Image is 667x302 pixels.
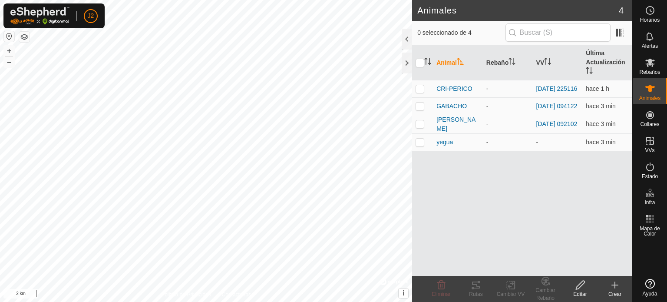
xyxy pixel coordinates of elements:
[417,5,619,16] h2: Animales
[640,122,659,127] span: Collares
[436,138,453,147] span: yegua
[633,275,667,300] a: Ayuda
[536,139,538,146] app-display-virtual-paddock-transition: -
[586,85,609,92] span: 2 sept 2025, 13:03
[582,45,632,80] th: Última Actualización
[619,4,624,17] span: 4
[486,102,529,111] div: -
[509,59,515,66] p-sorticon: Activar para ordenar
[536,103,578,110] a: [DATE] 094122
[586,139,615,146] span: 2 sept 2025, 14:03
[4,46,14,56] button: +
[436,84,472,93] span: CRI-PERICO
[4,31,14,42] button: Restablecer Mapa
[424,59,431,66] p-sorticon: Activar para ordenar
[544,59,551,66] p-sorticon: Activar para ordenar
[643,291,657,296] span: Ayuda
[88,11,94,20] span: J2
[433,45,483,80] th: Animal
[486,119,529,129] div: -
[586,68,593,75] p-sorticon: Activar para ordenar
[635,226,665,236] span: Mapa de Calor
[536,85,578,92] a: [DATE] 225116
[4,57,14,67] button: –
[486,138,529,147] div: -
[528,286,563,302] div: Cambiar Rebaño
[586,120,615,127] span: 2 sept 2025, 14:03
[598,290,632,298] div: Crear
[642,43,658,49] span: Alertas
[417,28,505,37] span: 0 seleccionado de 4
[644,200,655,205] span: Infra
[222,291,251,299] a: Contáctenos
[639,96,660,101] span: Animales
[563,290,598,298] div: Editar
[436,102,467,111] span: GABACHO
[586,103,615,110] span: 2 sept 2025, 14:02
[639,70,660,75] span: Rebaños
[10,7,69,25] img: Logo Gallagher
[645,148,654,153] span: VVs
[19,32,30,42] button: Capas del Mapa
[640,17,660,23] span: Horarios
[399,289,408,298] button: i
[533,45,583,80] th: VV
[403,289,404,297] span: i
[493,290,528,298] div: Cambiar VV
[459,290,493,298] div: Rutas
[161,291,211,299] a: Política de Privacidad
[486,84,529,93] div: -
[536,120,578,127] a: [DATE] 092102
[457,59,464,66] p-sorticon: Activar para ordenar
[483,45,533,80] th: Rebaño
[505,23,611,42] input: Buscar (S)
[436,115,479,133] span: [PERSON_NAME]
[642,174,658,179] span: Estado
[432,291,450,297] span: Eliminar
